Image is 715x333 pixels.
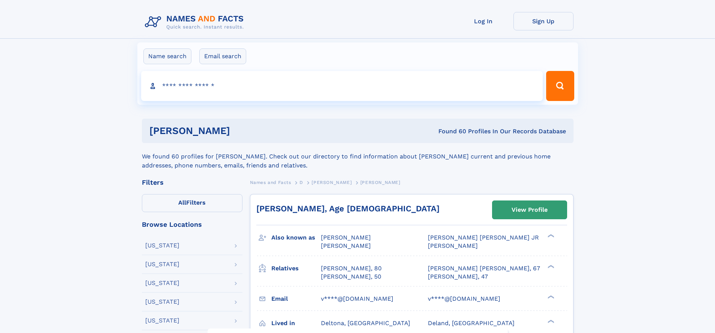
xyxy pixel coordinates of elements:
a: [PERSON_NAME] [PERSON_NAME], 67 [428,264,540,273]
div: [US_STATE] [145,261,179,267]
div: Found 60 Profiles In Our Records Database [334,127,566,136]
div: ❯ [546,234,555,238]
input: search input [141,71,543,101]
a: [PERSON_NAME], 50 [321,273,381,281]
h3: Relatives [271,262,321,275]
div: [US_STATE] [145,299,179,305]
span: [PERSON_NAME] [312,180,352,185]
a: Log In [453,12,513,30]
h1: [PERSON_NAME] [149,126,334,136]
h3: Also known as [271,231,321,244]
a: D [300,178,303,187]
label: Name search [143,48,191,64]
div: [US_STATE] [145,280,179,286]
a: Sign Up [513,12,574,30]
span: Deltona, [GEOGRAPHIC_DATA] [321,319,410,327]
h3: Lived in [271,317,321,330]
div: [US_STATE] [145,318,179,324]
div: [US_STATE] [145,243,179,249]
div: ❯ [546,294,555,299]
a: Names and Facts [250,178,291,187]
h3: Email [271,292,321,305]
span: Deland, [GEOGRAPHIC_DATA] [428,319,515,327]
label: Filters [142,194,242,212]
label: Email search [199,48,246,64]
div: ❯ [546,319,555,324]
button: Search Button [546,71,574,101]
span: D [300,180,303,185]
div: Browse Locations [142,221,242,228]
a: [PERSON_NAME] [312,178,352,187]
a: [PERSON_NAME], 80 [321,264,382,273]
span: All [178,199,186,206]
img: Logo Names and Facts [142,12,250,32]
div: Filters [142,179,242,186]
span: [PERSON_NAME] [428,242,478,249]
div: ❯ [546,264,555,269]
div: We found 60 profiles for [PERSON_NAME]. Check out our directory to find information about [PERSON... [142,143,574,170]
span: [PERSON_NAME] [321,234,371,241]
a: View Profile [492,201,567,219]
span: [PERSON_NAME] [321,242,371,249]
span: [PERSON_NAME] [PERSON_NAME] JR [428,234,539,241]
span: [PERSON_NAME] [360,180,400,185]
div: View Profile [512,201,548,218]
a: [PERSON_NAME], 47 [428,273,488,281]
a: [PERSON_NAME], Age [DEMOGRAPHIC_DATA] [256,204,440,213]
